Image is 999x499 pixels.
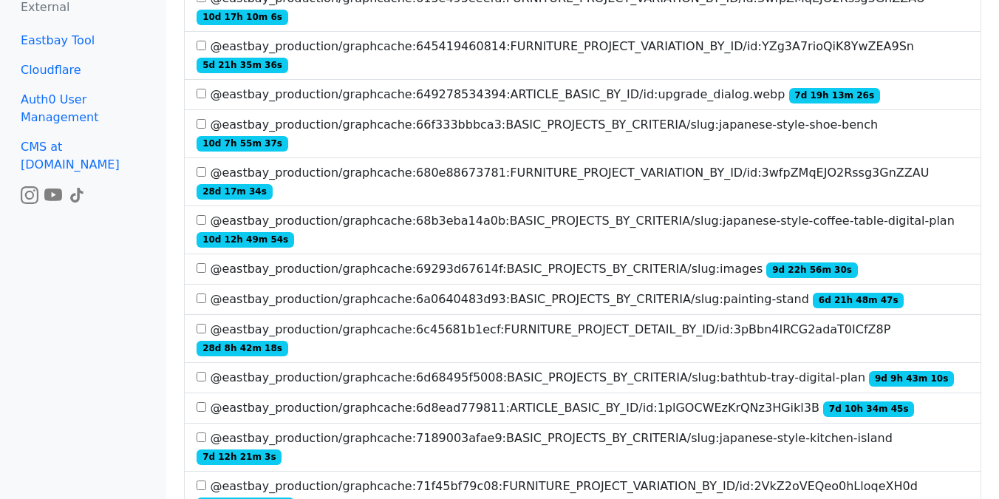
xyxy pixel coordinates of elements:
[197,430,969,465] label: @eastbay_production/graphcache:7189003afae9:BASIC_PROJECTS_BY_CRITERIA/slug:japanese-style-kitche...
[197,341,287,356] span: 28d 8h 42m 18s
[197,38,969,73] label: @eastbay_production/graphcache:645419460814:FURNITURE_PROJECT_VARIATION_BY_ID/id:YZg3A7rioQiK8YwZ...
[197,449,282,464] span: 7d 12h 21m 3s
[197,399,914,417] label: @eastbay_production/graphcache:6d8ead779811:ARTICLE_BASIC_BY_ID/id:1plGOCWEzKrQNz3HGikl3B
[68,187,86,201] a: Watch the build video or pictures on TikTok
[197,324,206,333] input: @eastbay_production/graphcache:6c45681b1ecf:FURNITURE_PROJECT_DETAIL_BY_ID/id:3pBbn4IRCG2adaT0ICf...
[9,132,157,180] a: CMS at [DOMAIN_NAME]
[197,86,880,103] label: @eastbay_production/graphcache:649278534394:ARTICLE_BASIC_BY_ID/id:upgrade_dialog.webp
[197,232,294,247] span: 10d 12h 49m 54s
[197,164,969,200] label: @eastbay_production/graphcache:680e88673781:FURNITURE_PROJECT_VARIATION_BY_ID/id:3wfpZMqEJO2Rssg3...
[869,371,954,386] span: 9d 9h 43m 10s
[197,372,206,381] input: @eastbay_production/graphcache:6d68495f5008:BASIC_PROJECTS_BY_CRITERIA/slug:bathtub-tray-digital-...
[197,263,206,273] input: @eastbay_production/graphcache:69293d67614f:BASIC_PROJECTS_BY_CRITERIA/slug:images 9d 22h 56m 30s
[197,215,206,225] input: @eastbay_production/graphcache:68b3eba14a0b:BASIC_PROJECTS_BY_CRITERIA/slug:japanese-style-coffee...
[766,262,857,277] span: 9d 22h 56m 30s
[197,167,206,177] input: @eastbay_production/graphcache:680e88673781:FURNITURE_PROJECT_VARIATION_BY_ID/id:3wfpZMqEJO2Rssg3...
[197,119,206,129] input: @eastbay_production/graphcache:66f333bbbca3:BASIC_PROJECTS_BY_CRITERIA/slug:japanese-style-shoe-b...
[9,55,157,85] a: Cloudflare
[21,187,38,201] a: Watch the build video or pictures on Instagram
[197,116,969,152] label: @eastbay_production/graphcache:66f333bbbca3:BASIC_PROJECTS_BY_CRITERIA/slug:japanese-style-shoe-b...
[197,136,287,151] span: 10d 7h 55m 37s
[823,401,914,416] span: 7d 10h 34m 45s
[197,89,206,98] input: @eastbay_production/graphcache:649278534394:ARTICLE_BASIC_BY_ID/id:upgrade_dialog.webp 7d 19h 13m...
[197,212,969,248] label: @eastbay_production/graphcache:68b3eba14a0b:BASIC_PROJECTS_BY_CRITERIA/slug:japanese-style-coffee...
[197,58,287,72] span: 5d 21h 35m 36s
[197,291,904,308] label: @eastbay_production/graphcache:6a0640483d93:BASIC_PROJECTS_BY_CRITERIA/slug:painting-stand
[197,402,206,412] input: @eastbay_production/graphcache:6d8ead779811:ARTICLE_BASIC_BY_ID/id:1plGOCWEzKrQNz3HGikl3B 7d 10h ...
[197,481,206,490] input: @eastbay_production/graphcache:71f45bf79c08:FURNITURE_PROJECT_VARIATION_BY_ID/id:2VkZ2oVEQeo0hLlo...
[9,85,157,132] a: Auth0 User Management
[197,260,857,278] label: @eastbay_production/graphcache:69293d67614f:BASIC_PROJECTS_BY_CRITERIA/slug:images
[813,293,904,308] span: 6d 21h 48m 47s
[197,293,206,303] input: @eastbay_production/graphcache:6a0640483d93:BASIC_PROJECTS_BY_CRITERIA/slug:painting-stand 6d 21h...
[789,88,880,103] span: 7d 19h 13m 26s
[197,41,206,50] input: @eastbay_production/graphcache:645419460814:FURNITURE_PROJECT_VARIATION_BY_ID/id:YZg3A7rioQiK8YwZ...
[197,321,969,356] label: @eastbay_production/graphcache:6c45681b1ecf:FURNITURE_PROJECT_DETAIL_BY_ID/id:3pBbn4IRCG2adaT0ICfZ8P
[9,26,157,55] a: Eastbay Tool
[197,432,206,442] input: @eastbay_production/graphcache:7189003afae9:BASIC_PROJECTS_BY_CRITERIA/slug:japanese-style-kitche...
[197,184,272,199] span: 28d 17m 34s
[197,10,287,24] span: 10d 17h 10m 6s
[197,369,954,387] label: @eastbay_production/graphcache:6d68495f5008:BASIC_PROJECTS_BY_CRITERIA/slug:bathtub-tray-digital-...
[44,187,62,201] a: Watch the build video or pictures on YouTube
